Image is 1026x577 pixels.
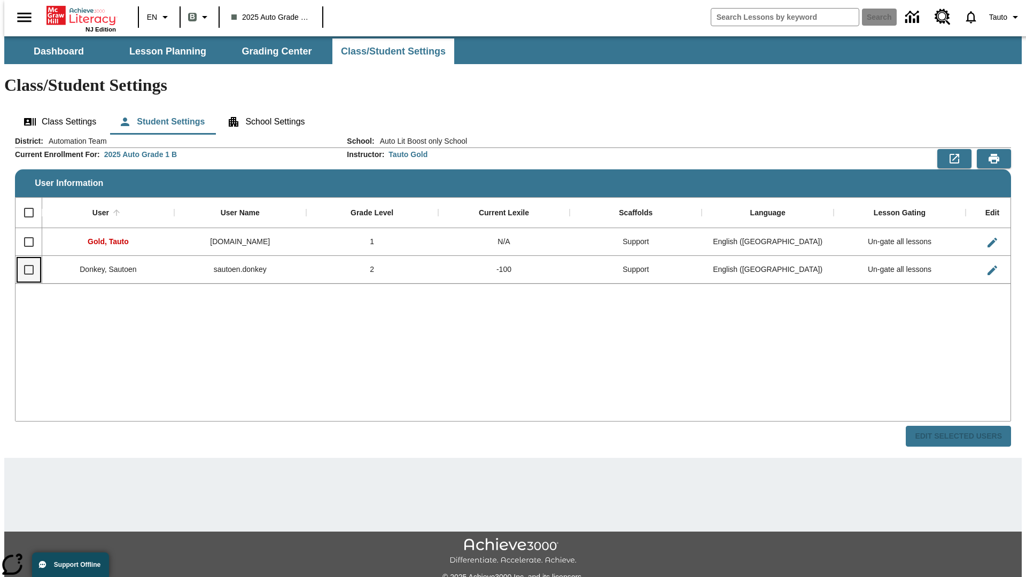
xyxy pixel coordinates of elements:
[92,208,109,218] div: User
[32,552,109,577] button: Support Offline
[341,45,446,58] span: Class/Student Settings
[4,75,1022,95] h1: Class/Student Settings
[219,109,313,135] button: School Settings
[15,150,100,159] h2: Current Enrollment For :
[34,45,84,58] span: Dashboard
[221,208,260,218] div: User Name
[874,208,926,218] div: Lesson Gating
[80,265,136,274] span: Donkey, Sautoen
[332,38,454,64] button: Class/Student Settings
[977,149,1011,168] button: Print Preview
[957,3,985,31] a: Notifications
[46,5,116,26] a: Home
[147,12,157,23] span: EN
[989,12,1007,23] span: Tauto
[5,38,112,64] button: Dashboard
[46,4,116,33] div: Home
[223,38,330,64] button: Grading Center
[899,3,928,32] a: Data Center
[985,7,1026,27] button: Profile/Settings
[4,36,1022,64] div: SubNavbar
[43,136,107,146] span: Automation Team
[104,149,177,160] div: 2025 Auto Grade 1 B
[88,237,129,246] span: Gold, Tauto
[438,256,570,284] div: -100
[834,256,966,284] div: Un-gate all lessons
[702,256,834,284] div: English (US)
[306,228,438,256] div: 1
[479,208,529,218] div: Current Lexile
[347,137,374,146] h2: School :
[834,228,966,256] div: Un-gate all lessons
[129,45,206,58] span: Lesson Planning
[242,45,312,58] span: Grading Center
[174,228,306,256] div: tauto.gold
[110,109,213,135] button: Student Settings
[15,136,1011,447] div: User Information
[985,208,999,218] div: Edit
[54,561,100,568] span: Support Offline
[982,260,1003,281] button: Edit User
[702,228,834,256] div: English (US)
[937,149,971,168] button: Export to CSV
[388,149,428,160] div: Tauto Gold
[570,228,702,256] div: Support
[570,256,702,284] div: Support
[982,232,1003,253] button: Edit User
[142,7,176,27] button: Language: EN, Select a language
[375,136,467,146] span: Auto Lit Boost only School
[184,7,215,27] button: Boost Class color is gray green. Change class color
[4,38,455,64] div: SubNavbar
[15,109,1011,135] div: Class/Student Settings
[347,150,384,159] h2: Instructor :
[85,26,116,33] span: NJ Edition
[750,208,786,218] div: Language
[114,38,221,64] button: Lesson Planning
[351,208,393,218] div: Grade Level
[711,9,859,26] input: search field
[15,137,43,146] h2: District :
[174,256,306,284] div: sautoen.donkey
[619,208,652,218] div: Scaffolds
[928,3,957,32] a: Resource Center, Will open in new tab
[9,2,40,33] button: Open side menu
[190,10,195,24] span: B
[15,109,105,135] button: Class Settings
[306,256,438,284] div: 2
[449,538,577,565] img: Achieve3000 Differentiate Accelerate Achieve
[231,12,310,23] span: 2025 Auto Grade 1 B
[35,178,103,188] span: User Information
[438,228,570,256] div: N/A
